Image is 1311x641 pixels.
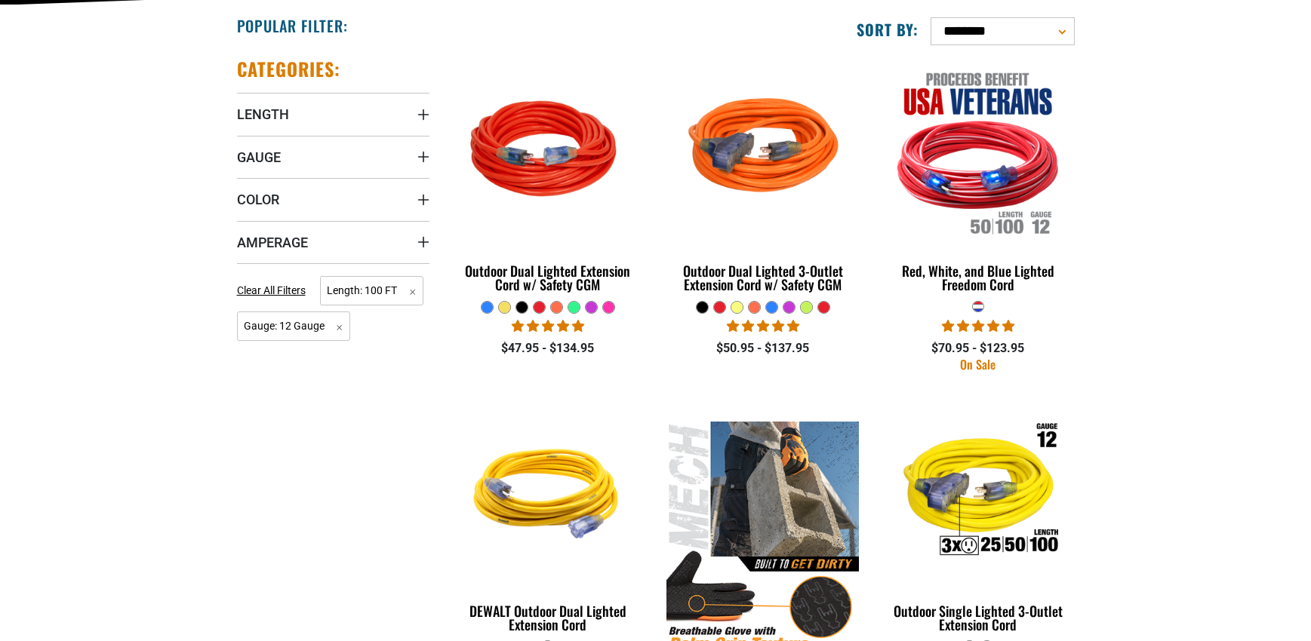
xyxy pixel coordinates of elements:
[452,604,645,631] div: DEWALT Outdoor Dual Lighted Extension Cord
[882,57,1074,300] a: Red, White, and Blue Lighted Freedom Cord
[452,339,645,357] div: $47.95 - $134.95
[237,234,308,251] span: Amperage
[883,404,1073,578] img: Outdoor Single Lighted 3-Outlet Extension Cord
[453,65,643,238] img: Red
[882,339,1074,357] div: $70.95 - $123.95
[666,339,859,357] div: $50.95 - $137.95
[237,221,429,263] summary: Amperage
[237,136,429,178] summary: Gauge
[320,276,423,305] span: Length: 100 FT
[452,264,645,291] div: Outdoor Dual Lighted Extension Cord w/ Safety CGM
[452,397,645,640] a: DEWALT Outdoor Dual Lighted Extension Cord
[237,283,312,299] a: Clear All Filters
[237,191,279,208] span: Color
[857,20,919,39] label: Sort by:
[237,318,351,333] a: Gauge: 12 Gauge
[882,264,1074,291] div: Red, White, and Blue Lighted Freedom Cord
[668,65,858,238] img: orange
[882,358,1074,370] div: On Sale
[452,57,645,300] a: Red Outdoor Dual Lighted Extension Cord w/ Safety CGM
[727,319,799,333] span: 4.80 stars
[666,57,859,300] a: orange Outdoor Dual Lighted 3-Outlet Extension Cord w/ Safety CGM
[237,149,281,166] span: Gauge
[237,311,351,341] span: Gauge: 12 Gauge
[512,319,584,333] span: 4.81 stars
[237,16,348,35] h2: Popular Filter:
[237,106,289,123] span: Length
[320,283,423,297] a: Length: 100 FT
[237,93,429,135] summary: Length
[237,178,429,220] summary: Color
[237,284,306,296] span: Clear All Filters
[666,264,859,291] div: Outdoor Dual Lighted 3-Outlet Extension Cord w/ Safety CGM
[882,604,1074,631] div: Outdoor Single Lighted 3-Outlet Extension Cord
[882,397,1074,640] a: Outdoor Single Lighted 3-Outlet Extension Cord Outdoor Single Lighted 3-Outlet Extension Cord
[942,319,1014,333] span: 5.00 stars
[237,57,341,81] h2: Categories:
